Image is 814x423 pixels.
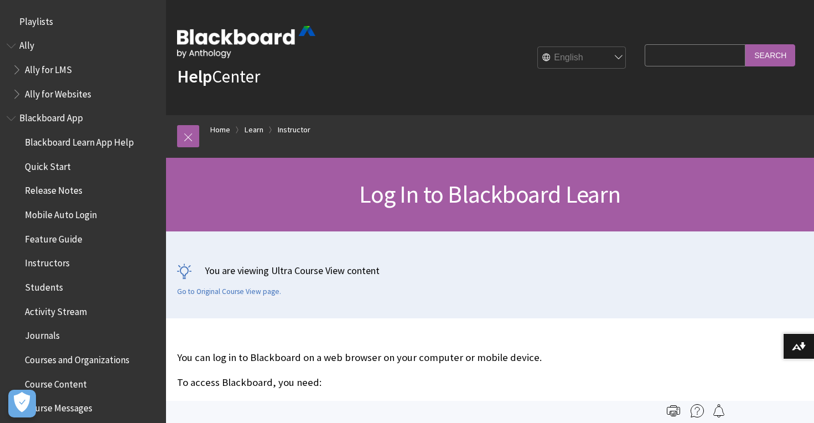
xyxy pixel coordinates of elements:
[177,264,803,277] p: You are viewing Ultra Course View content
[25,375,87,390] span: Course Content
[25,350,129,365] span: Courses and Organizations
[177,350,639,365] p: You can log in to Blackboard on a web browser on your computer or mobile device.
[712,404,725,417] img: Follow this page
[691,404,704,417] img: More help
[25,60,72,75] span: Ally for LMS
[19,12,53,27] span: Playlists
[25,399,92,414] span: Course Messages
[745,44,795,66] input: Search
[177,375,639,390] p: To access Blackboard, you need:
[177,65,212,87] strong: Help
[210,123,230,137] a: Home
[25,230,82,245] span: Feature Guide
[25,85,91,100] span: Ally for Websites
[25,182,82,197] span: Release Notes
[177,65,260,87] a: HelpCenter
[25,254,70,269] span: Instructors
[25,302,87,317] span: Activity Stream
[278,123,310,137] a: Instructor
[7,37,159,104] nav: Book outline for Anthology Ally Help
[359,179,620,209] span: Log In to Blackboard Learn
[25,133,134,148] span: Blackboard Learn App Help
[667,404,680,417] img: Print
[245,123,263,137] a: Learn
[25,278,63,293] span: Students
[177,26,315,58] img: Blackboard by Anthology
[7,12,159,31] nav: Book outline for Playlists
[25,157,71,172] span: Quick Start
[538,47,626,69] select: Site Language Selector
[177,287,281,297] a: Go to Original Course View page.
[25,327,60,342] span: Journals
[19,37,34,51] span: Ally
[19,109,83,124] span: Blackboard App
[25,205,97,220] span: Mobile Auto Login
[8,390,36,417] button: Open Preferences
